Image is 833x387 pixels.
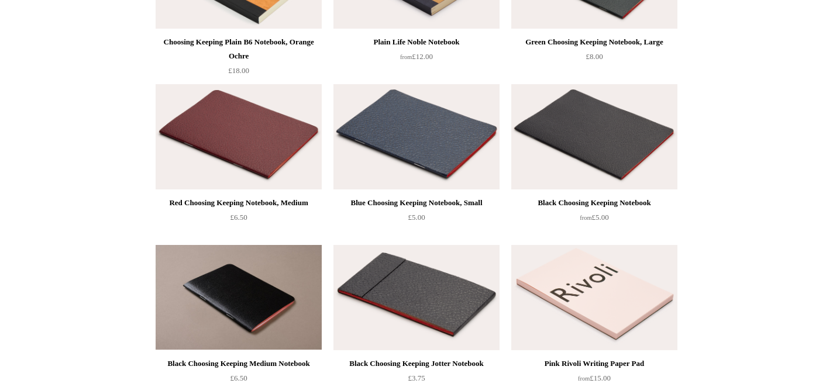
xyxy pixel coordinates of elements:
span: from [400,54,412,60]
a: Green Choosing Keeping Notebook, Large £8.00 [511,35,677,83]
img: Black Choosing Keeping Medium Notebook [156,245,322,350]
span: from [578,375,590,382]
a: Black Choosing Keeping Notebook from£5.00 [511,196,677,244]
span: £5.00 [580,213,608,222]
div: Red Choosing Keeping Notebook, Medium [159,196,319,210]
a: Black Choosing Keeping Jotter Notebook Black Choosing Keeping Jotter Notebook [333,245,500,350]
span: £18.00 [228,66,249,75]
img: Red Choosing Keeping Notebook, Medium [156,84,322,189]
a: Red Choosing Keeping Notebook, Medium Red Choosing Keeping Notebook, Medium [156,84,322,189]
div: Black Choosing Keeping Medium Notebook [159,357,319,371]
span: from [580,215,591,221]
span: £12.00 [400,52,433,61]
a: Blue Choosing Keeping Notebook, Small £5.00 [333,196,500,244]
div: Black Choosing Keeping Jotter Notebook [336,357,497,371]
span: £15.00 [578,374,611,382]
span: £6.50 [230,374,247,382]
span: £3.75 [408,374,425,382]
span: £6.50 [230,213,247,222]
img: Black Choosing Keeping Jotter Notebook [333,245,500,350]
span: £5.00 [408,213,425,222]
div: Choosing Keeping Plain B6 Notebook, Orange Ochre [159,35,319,63]
div: Green Choosing Keeping Notebook, Large [514,35,674,49]
a: Choosing Keeping Plain B6 Notebook, Orange Ochre £18.00 [156,35,322,83]
a: Pink Rivoli Writing Paper Pad Pink Rivoli Writing Paper Pad [511,245,677,350]
div: Pink Rivoli Writing Paper Pad [514,357,674,371]
a: Black Choosing Keeping Medium Notebook Black Choosing Keeping Medium Notebook [156,245,322,350]
img: Blue Choosing Keeping Notebook, Small [333,84,500,189]
a: Black Choosing Keeping Notebook Black Choosing Keeping Notebook [511,84,677,189]
span: £8.00 [586,52,603,61]
div: Blue Choosing Keeping Notebook, Small [336,196,497,210]
img: Black Choosing Keeping Notebook [511,84,677,189]
div: Black Choosing Keeping Notebook [514,196,674,210]
a: Red Choosing Keeping Notebook, Medium £6.50 [156,196,322,244]
div: Plain Life Noble Notebook [336,35,497,49]
a: Blue Choosing Keeping Notebook, Small Blue Choosing Keeping Notebook, Small [333,84,500,189]
img: Pink Rivoli Writing Paper Pad [511,245,677,350]
a: Plain Life Noble Notebook from£12.00 [333,35,500,83]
